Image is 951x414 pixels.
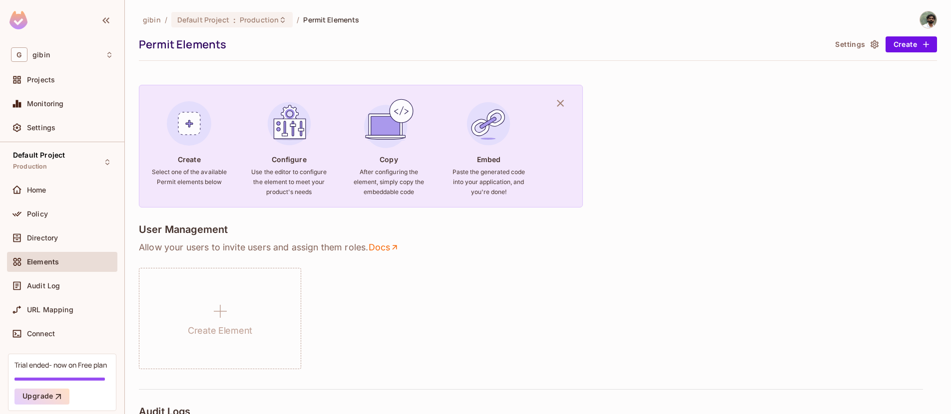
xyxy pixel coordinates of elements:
[368,241,400,253] a: Docs
[27,330,55,338] span: Connect
[177,15,229,24] span: Default Project
[27,234,58,242] span: Directory
[362,97,416,151] img: Copy Element
[151,167,227,187] h6: Select one of the available Permit elements below
[139,241,937,253] p: Allow your users to invite users and assign them roles .
[351,167,427,197] h6: After configuring the element, simply copy the embeddable code
[178,155,201,164] h4: Create
[139,37,826,52] div: Permit Elements
[886,36,937,52] button: Create
[251,167,327,197] h6: Use the editor to configure the element to meet your product's needs
[451,167,526,197] h6: Paste the generated code into your application, and you're done!
[14,389,69,405] button: Upgrade
[9,11,27,29] img: SReyMgAAAABJRU5ErkJggg==
[32,51,50,59] span: Workspace: gibin
[303,15,359,24] span: Permit Elements
[162,97,216,151] img: Create Element
[143,15,161,24] span: the active workspace
[165,15,167,24] li: /
[13,163,47,171] span: Production
[27,282,60,290] span: Audit Log
[27,76,55,84] span: Projects
[831,36,881,52] button: Settings
[272,155,307,164] h4: Configure
[233,16,236,24] span: :
[14,360,107,370] div: Trial ended- now on Free plan
[27,186,46,194] span: Home
[27,258,59,266] span: Elements
[462,97,515,151] img: Embed Element
[27,210,48,218] span: Policy
[380,155,398,164] h4: Copy
[13,151,65,159] span: Default Project
[11,47,27,62] span: G
[240,15,279,24] span: Production
[27,124,55,132] span: Settings
[920,11,937,28] img: Gibin Jose
[27,306,73,314] span: URL Mapping
[27,100,64,108] span: Monitoring
[188,323,252,338] h1: Create Element
[139,223,228,235] h4: User Management
[262,97,316,151] img: Configure Element
[477,155,501,164] h4: Embed
[297,15,299,24] li: /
